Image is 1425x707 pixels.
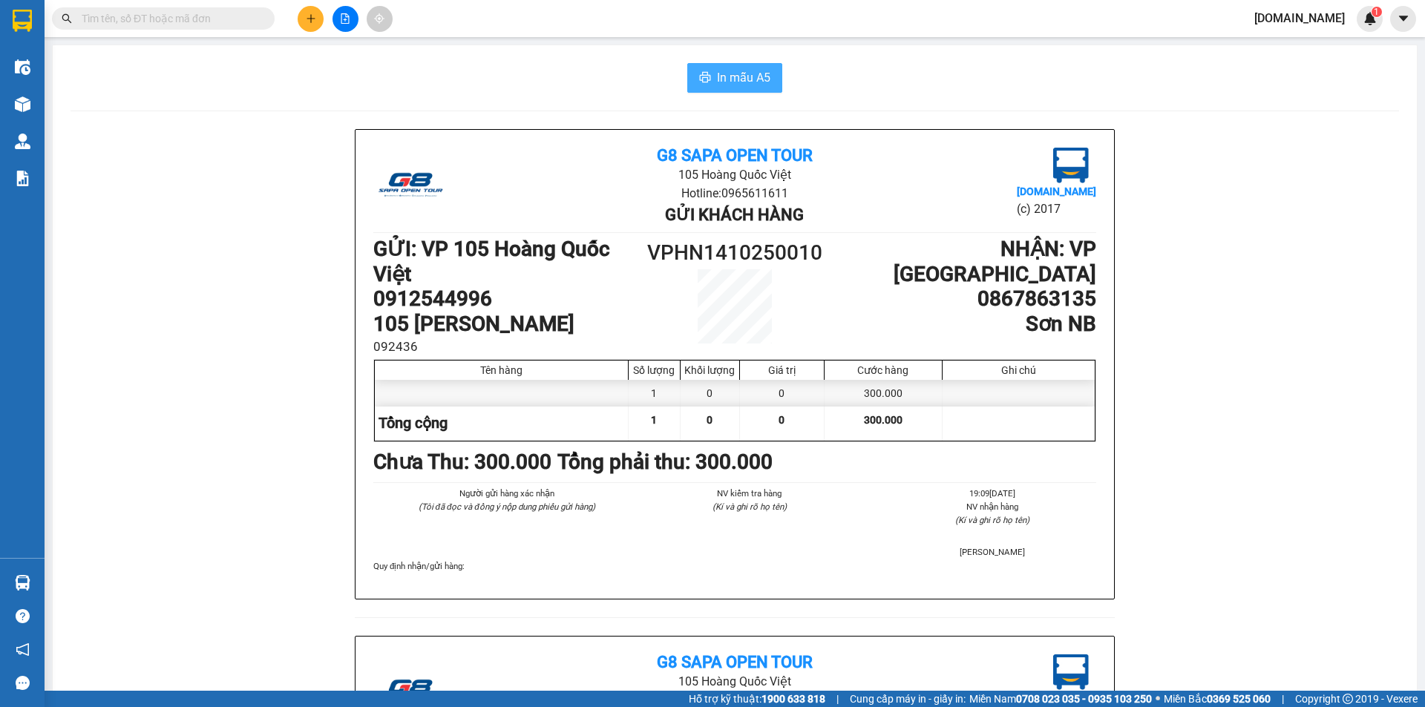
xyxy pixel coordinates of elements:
b: [DOMAIN_NAME] [1017,185,1096,197]
div: 300.000 [825,380,943,407]
span: message [16,676,30,690]
span: Tổng cộng [379,414,448,432]
img: logo.jpg [1053,654,1089,690]
strong: 0369 525 060 [1207,693,1271,705]
li: Hotline: 0965611611 [494,184,975,203]
h1: 105 [PERSON_NAME] [373,312,644,337]
strong: 0708 023 035 - 0935 103 250 [1016,693,1152,705]
span: | [836,691,839,707]
span: Miền Bắc [1164,691,1271,707]
li: 105 Hoàng Quốc Việt [494,165,975,184]
span: notification [16,642,30,657]
span: printer [699,71,711,85]
li: 105 Hoàng Quốc Việt [494,672,975,691]
b: NHẬN : VP [GEOGRAPHIC_DATA] [894,237,1096,286]
b: Chưa Thu : 300.000 [373,450,551,474]
button: printerIn mẫu A5 [687,63,782,93]
strong: 1900 633 818 [761,693,825,705]
div: Số lượng [632,364,676,376]
span: 0 [707,414,712,426]
sup: 1 [1372,7,1382,17]
img: icon-new-feature [1363,12,1377,25]
b: G8 SAPA OPEN TOUR [657,653,813,671]
li: NV nhận hàng [889,500,1096,513]
div: Giá trị [744,364,820,376]
div: 1 [629,380,681,407]
img: warehouse-icon [15,575,30,591]
div: 0 [740,380,825,407]
span: caret-down [1397,12,1410,25]
span: aim [374,13,384,24]
input: Tìm tên, số ĐT hoặc mã đơn [82,10,257,27]
li: 19:09[DATE] [889,487,1096,500]
button: caret-down [1390,6,1416,32]
h1: Sơn NB [825,312,1096,337]
h1: 0912544996 [373,286,644,312]
span: Hỗ trợ kỹ thuật: [689,691,825,707]
b: Tổng phải thu: 300.000 [557,450,773,474]
span: plus [306,13,316,24]
h1: VPHN1410250010 [644,237,825,269]
div: Cước hàng [828,364,938,376]
i: (Kí và ghi rõ họ tên) [955,515,1029,525]
span: question-circle [16,609,30,623]
span: [DOMAIN_NAME] [1242,9,1357,27]
img: solution-icon [15,171,30,186]
div: Tên hàng [379,364,624,376]
li: (c) 2017 [1017,200,1096,218]
img: logo.jpg [1053,148,1089,183]
span: Cung cấp máy in - giấy in: [850,691,966,707]
span: copyright [1343,694,1353,704]
button: aim [367,6,393,32]
span: | [1282,691,1284,707]
img: logo.jpg [373,148,448,222]
span: ⚪️ [1156,696,1160,702]
li: [PERSON_NAME] [889,545,1096,559]
b: G8 SAPA OPEN TOUR [657,146,813,165]
span: search [62,13,72,24]
img: logo-vxr [13,10,32,32]
i: (Kí và ghi rõ họ tên) [712,502,787,512]
li: NV kiểm tra hàng [646,487,853,500]
b: Gửi khách hàng [665,205,804,224]
b: GỬI : VP 105 Hoàng Quốc Việt [373,237,610,286]
span: 300.000 [864,414,902,426]
span: Miền Nam [969,691,1152,707]
h1: 0867863135 [825,286,1096,312]
img: warehouse-icon [15,134,30,149]
i: (Tôi đã đọc và đồng ý nộp dung phiếu gửi hàng) [419,502,595,512]
span: 1 [1374,7,1379,17]
img: warehouse-icon [15,59,30,75]
img: warehouse-icon [15,96,30,112]
button: plus [298,6,324,32]
div: Quy định nhận/gửi hàng : [373,559,1096,573]
div: 0 [681,380,740,407]
div: Ghi chú [946,364,1091,376]
span: 1 [651,414,657,426]
li: Người gửi hàng xác nhận [403,487,610,500]
div: Khối lượng [684,364,736,376]
span: In mẫu A5 [717,68,770,87]
span: 0 [779,414,784,426]
button: file-add [332,6,358,32]
span: file-add [340,13,350,24]
li: 092436 [373,337,644,357]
